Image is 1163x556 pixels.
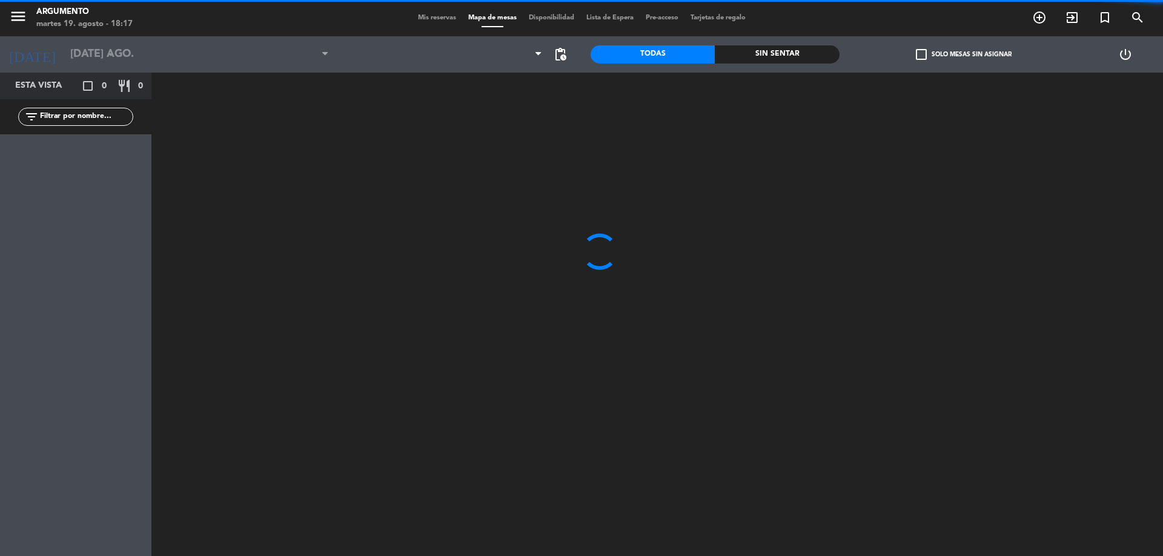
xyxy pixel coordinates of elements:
[684,15,752,21] span: Tarjetas de regalo
[580,15,640,21] span: Lista de Espera
[715,45,839,64] div: Sin sentar
[36,6,133,18] div: Argumento
[462,15,523,21] span: Mapa de mesas
[36,18,133,30] div: martes 19. agosto - 18:17
[1065,10,1079,25] i: exit_to_app
[1118,47,1133,62] i: power_settings_new
[102,79,107,93] span: 0
[104,47,118,62] i: arrow_drop_down
[1098,10,1112,25] i: turned_in_not
[523,15,580,21] span: Disponibilidad
[9,7,27,25] i: menu
[1130,10,1145,25] i: search
[39,110,133,123] input: Filtrar por nombre...
[138,79,143,93] span: 0
[916,49,1012,60] label: Solo mesas sin asignar
[1032,10,1047,25] i: add_circle_outline
[640,15,684,21] span: Pre-acceso
[591,45,715,64] div: Todas
[916,49,927,60] span: check_box_outline_blank
[81,79,95,93] i: crop_square
[117,79,131,93] i: restaurant
[6,79,87,93] div: Esta vista
[553,47,568,62] span: pending_actions
[24,110,39,124] i: filter_list
[412,15,462,21] span: Mis reservas
[9,7,27,30] button: menu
